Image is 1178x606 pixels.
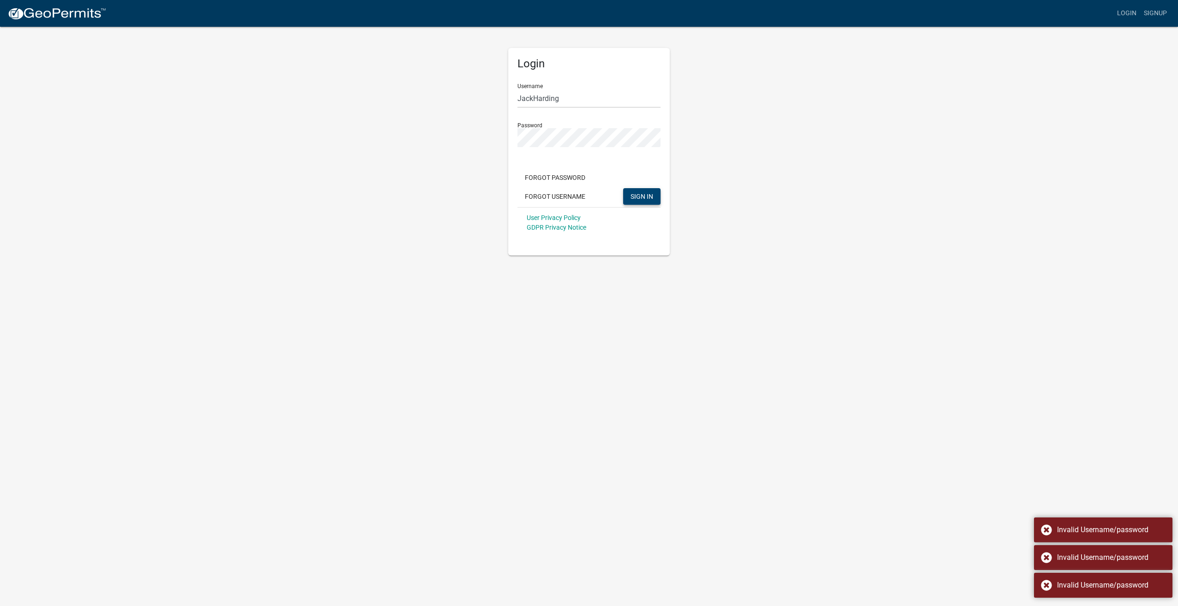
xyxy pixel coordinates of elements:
[527,224,586,231] a: GDPR Privacy Notice
[527,214,581,221] a: User Privacy Policy
[517,188,593,205] button: Forgot Username
[1113,5,1140,22] a: Login
[623,188,661,205] button: SIGN IN
[631,192,653,200] span: SIGN IN
[517,57,661,71] h5: Login
[1140,5,1171,22] a: Signup
[1057,524,1166,535] div: Invalid Username/password
[517,169,593,186] button: Forgot Password
[1057,552,1166,563] div: Invalid Username/password
[1057,580,1166,591] div: Invalid Username/password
